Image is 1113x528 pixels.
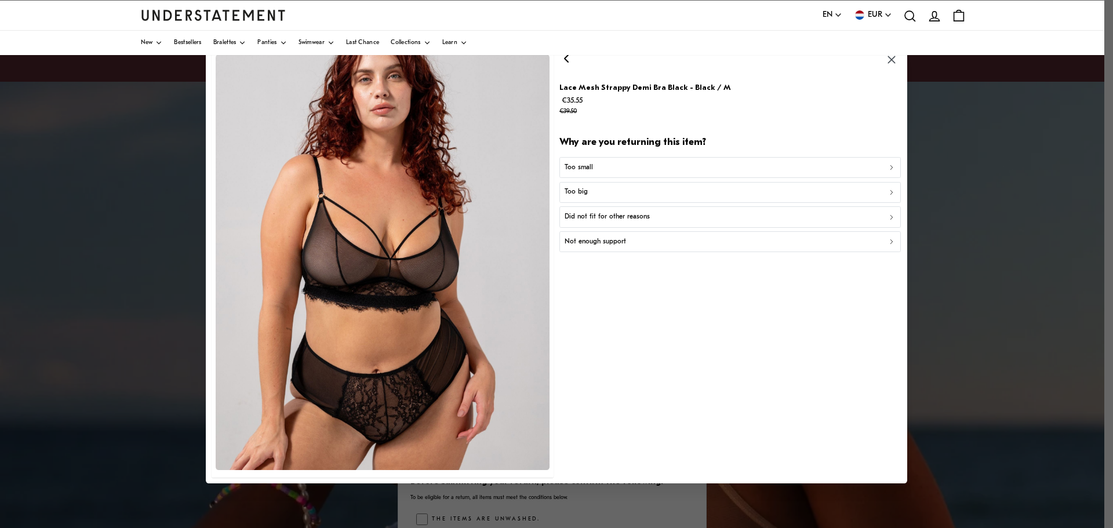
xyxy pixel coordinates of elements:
[559,136,901,150] h2: Why are you returning this item?
[257,31,286,55] a: Panties
[559,206,901,227] button: Did not fit for other reasons
[559,94,731,118] p: €35.55
[391,40,420,46] span: Collections
[141,40,153,46] span: New
[565,212,650,223] p: Did not fit for other reasons
[565,236,626,247] p: Not enough support
[213,31,246,55] a: Bralettes
[559,157,901,178] button: Too small
[559,181,901,202] button: Too big
[141,10,286,20] a: Understatement Homepage
[346,31,379,55] a: Last Chance
[559,82,731,94] p: Lace Mesh Strappy Demi Bra Black - Black / M
[559,108,577,115] strike: €39.50
[565,162,593,173] p: Too small
[299,40,325,46] span: Swimwear
[823,9,832,21] span: EN
[442,31,468,55] a: Learn
[854,9,892,21] button: EUR
[442,40,458,46] span: Learn
[565,187,588,198] p: Too big
[391,31,430,55] a: Collections
[299,31,334,55] a: Swimwear
[141,31,163,55] a: New
[868,9,882,21] span: EUR
[216,54,550,470] img: BLLA-BRA-025-1_37a19a70-3d25-4977-91c1-641fa5853900.jpg
[257,40,277,46] span: Panties
[823,9,842,21] button: EN
[346,40,379,46] span: Last Chance
[174,40,201,46] span: Bestsellers
[174,31,201,55] a: Bestsellers
[559,231,901,252] button: Not enough support
[213,40,237,46] span: Bralettes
